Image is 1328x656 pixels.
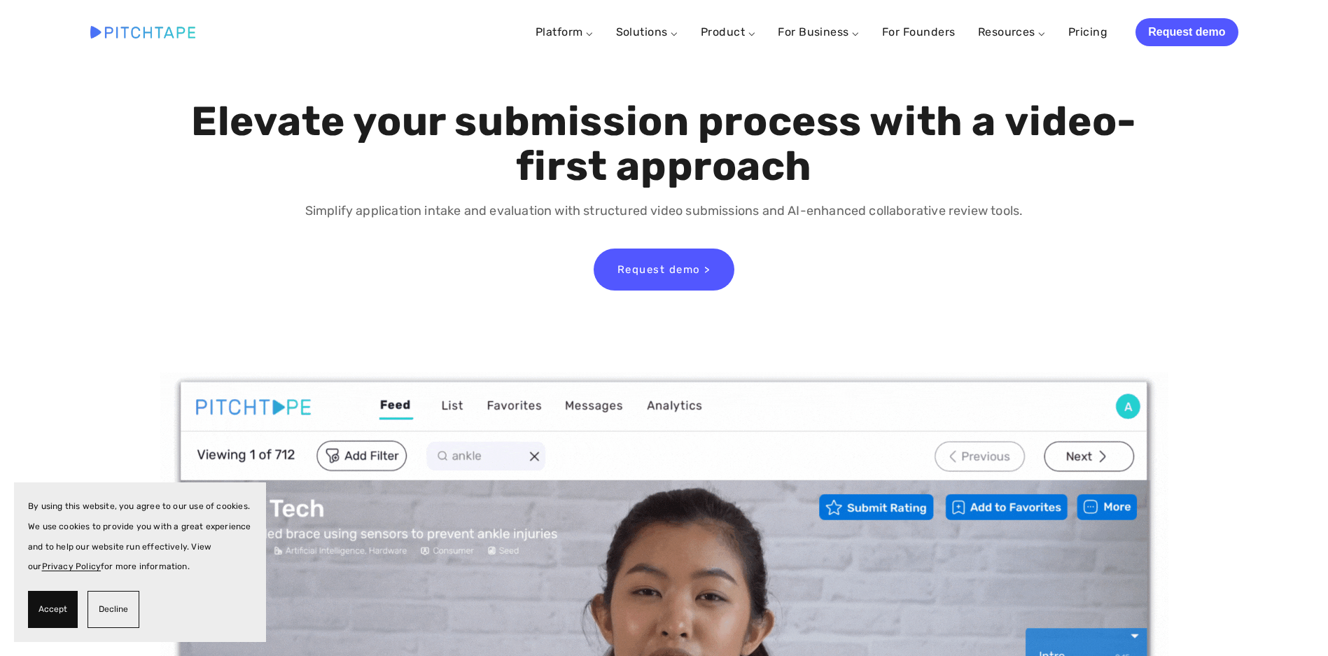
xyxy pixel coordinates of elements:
[1135,18,1238,46] a: Request demo
[99,599,128,620] span: Decline
[701,25,755,39] a: Product ⌵
[882,20,956,45] a: For Founders
[978,25,1046,39] a: Resources ⌵
[536,25,594,39] a: Platform ⌵
[39,599,67,620] span: Accept
[90,26,195,38] img: Pitchtape | Video Submission Management Software
[616,25,678,39] a: Solutions ⌵
[88,591,139,628] button: Decline
[42,561,102,571] a: Privacy Policy
[14,482,266,642] section: Cookie banner
[594,249,734,291] a: Request demo >
[778,25,860,39] a: For Business ⌵
[188,201,1140,221] p: Simplify application intake and evaluation with structured video submissions and AI-enhanced coll...
[28,591,78,628] button: Accept
[1068,20,1107,45] a: Pricing
[188,99,1140,189] h1: Elevate your submission process with a video-first approach
[28,496,252,577] p: By using this website, you agree to our use of cookies. We use cookies to provide you with a grea...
